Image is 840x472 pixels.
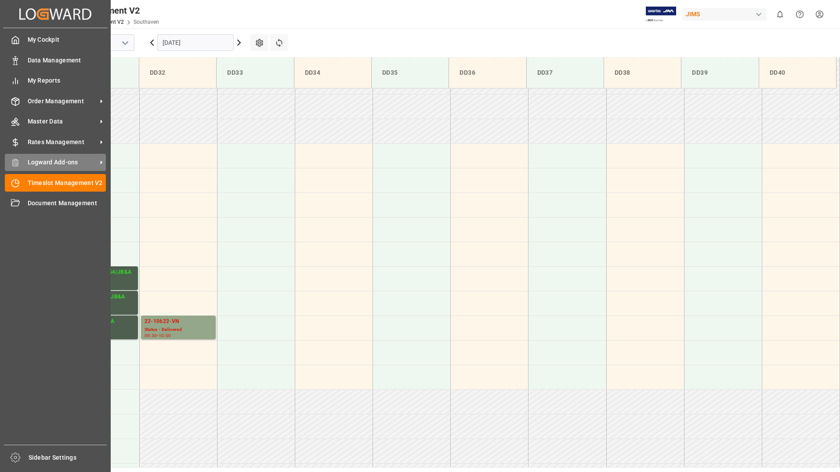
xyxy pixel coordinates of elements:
span: My Cockpit [28,35,106,44]
div: DD34 [301,65,364,81]
div: DD40 [766,65,829,81]
button: open menu [118,36,131,50]
span: Order Management [28,97,97,106]
div: DD33 [224,65,286,81]
span: Logward Add-ons [28,158,97,167]
div: DD36 [456,65,519,81]
img: Exertis%20JAM%20-%20Email%20Logo.jpg_1722504956.jpg [646,7,676,22]
div: DD37 [534,65,597,81]
span: Rates Management [28,138,97,147]
div: Status - Delivered [145,326,212,334]
div: DD39 [688,65,751,81]
div: DD38 [611,65,674,81]
div: - [157,334,158,338]
div: 09:30 [145,334,157,338]
span: Data Management [28,56,106,65]
span: My Reports [28,76,106,85]
span: Timeslot Management V2 [28,178,106,188]
span: Sidebar Settings [29,453,107,462]
button: Help Center [790,4,810,24]
div: DD35 [379,65,442,81]
div: DD32 [146,65,209,81]
input: DD.MM.YYYY [157,34,234,51]
button: show 0 new notifications [770,4,790,24]
button: JIMS [682,6,770,22]
span: Document Management [28,199,106,208]
div: 10:00 [159,334,171,338]
a: Data Management [5,51,106,69]
a: Document Management [5,195,106,212]
div: JIMS [682,8,767,21]
a: Timeslot Management V2 [5,174,106,191]
div: 22-10622-VN [145,317,212,326]
a: My Cockpit [5,31,106,48]
span: Master Data [28,117,97,126]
